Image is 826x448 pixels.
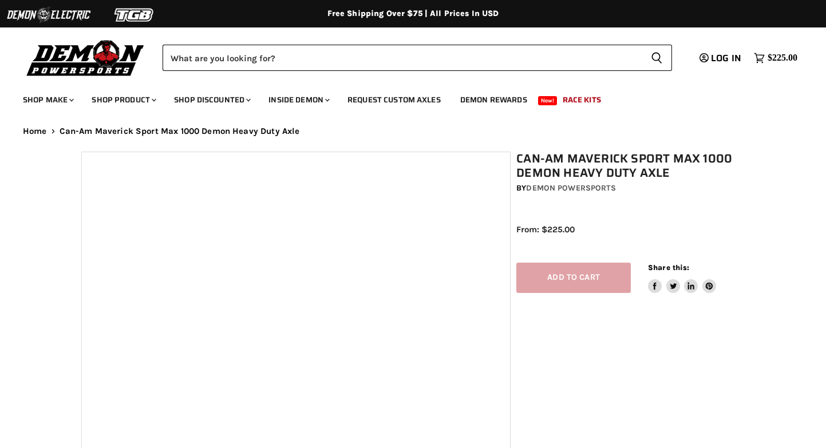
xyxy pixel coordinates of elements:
[554,88,610,112] a: Race Kits
[163,45,642,71] input: Search
[516,182,750,195] div: by
[14,88,81,112] a: Shop Make
[23,37,148,78] img: Demon Powersports
[526,183,615,193] a: Demon Powersports
[260,88,337,112] a: Inside Demon
[92,4,177,26] img: TGB Logo 2
[768,53,797,64] span: $225.00
[748,50,803,66] a: $225.00
[14,84,795,112] ul: Main menu
[516,224,575,235] span: From: $225.00
[339,88,449,112] a: Request Custom Axles
[642,45,672,71] button: Search
[163,45,672,71] form: Product
[83,88,163,112] a: Shop Product
[60,126,300,136] span: Can-Am Maverick Sport Max 1000 Demon Heavy Duty Axle
[165,88,258,112] a: Shop Discounted
[694,53,748,64] a: Log in
[23,126,47,136] a: Home
[516,152,750,180] h1: Can-Am Maverick Sport Max 1000 Demon Heavy Duty Axle
[538,96,558,105] span: New!
[6,4,92,26] img: Demon Electric Logo 2
[648,263,689,272] span: Share this:
[711,51,741,65] span: Log in
[452,88,536,112] a: Demon Rewards
[648,263,716,293] aside: Share this:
